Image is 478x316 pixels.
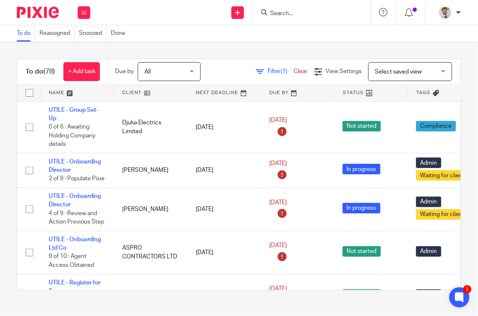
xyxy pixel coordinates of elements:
span: 4 of 9 · Review and Action Previous Step [49,211,104,225]
a: UTILE - Onboarding Ltd Co [49,237,101,251]
span: In progress [343,203,381,213]
span: (78) [43,68,55,75]
span: Tags [417,90,431,95]
a: Reassigned [39,25,75,42]
span: Not started [343,290,381,300]
span: Admin [416,197,441,207]
span: [DATE] [269,243,287,249]
span: Admin [416,158,441,168]
a: UTILE - Onboarding Director [49,193,101,208]
img: Pixie [17,7,59,18]
a: UTILE - Onboarding Director [49,159,101,173]
td: Djuka Electrics Limited [114,101,187,153]
span: Select saved view [375,69,422,75]
a: UTILE - Register for Taxes [49,280,100,294]
span: Filter [268,68,294,74]
span: 9 of 10 · Agent Access Obtained [49,254,94,269]
span: Admin [416,246,441,257]
a: UTILE - Group Set-Up [49,107,98,121]
span: 0 of 6 · Awaiting Holding Company details [49,124,95,147]
span: Not started [343,121,381,132]
td: ASPRO CONTRACTORS LTD [114,231,187,274]
td: [DATE] [187,153,261,187]
a: Clear [294,68,308,74]
span: (1) [281,68,288,74]
span: Waiting for client [416,209,469,220]
td: [PERSON_NAME] [114,153,187,187]
span: [DATE] [269,200,287,205]
span: [DATE] [269,286,287,292]
a: Done [111,25,129,42]
img: 1693835698283.jfif [439,6,452,19]
input: Search [270,10,345,18]
a: To do [17,25,35,42]
p: Due by [115,67,134,76]
span: View Settings [326,68,362,74]
h1: To do [26,67,55,76]
a: + Add task [63,62,100,81]
span: [DATE] [269,161,287,166]
span: Admin [416,290,441,300]
span: Waiting for client [416,170,469,181]
td: [DATE] [187,101,261,153]
span: [DATE] [269,118,287,124]
span: Not started [343,246,381,257]
span: All [144,69,151,75]
span: In progress [343,164,381,174]
span: 2 of 9 · Populate Pixie [49,176,105,182]
a: Snoozed [79,25,107,42]
td: [DATE] [187,231,261,274]
span: Compliance [416,121,456,132]
td: [PERSON_NAME] [114,188,187,231]
div: 2 [463,285,472,294]
td: [DATE] [187,188,261,231]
